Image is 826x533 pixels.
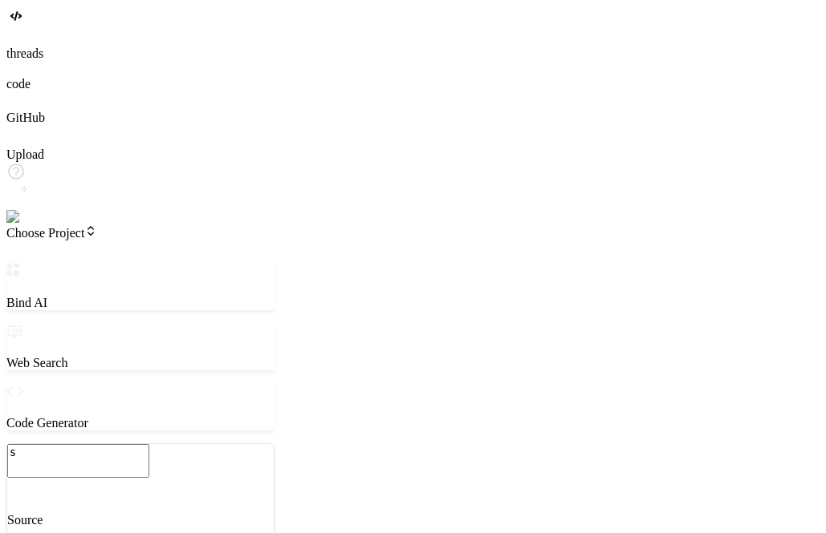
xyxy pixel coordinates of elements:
[6,210,59,224] img: settings
[6,356,275,370] p: Web Search
[6,147,44,161] label: Upload
[6,77,31,91] label: code
[6,111,45,124] label: GitHub
[6,296,275,310] p: Bind AI
[6,226,97,240] span: Choose Project
[7,444,149,478] textarea: s
[6,416,275,430] p: Code Generator
[7,513,274,527] p: Source
[6,46,43,60] label: threads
